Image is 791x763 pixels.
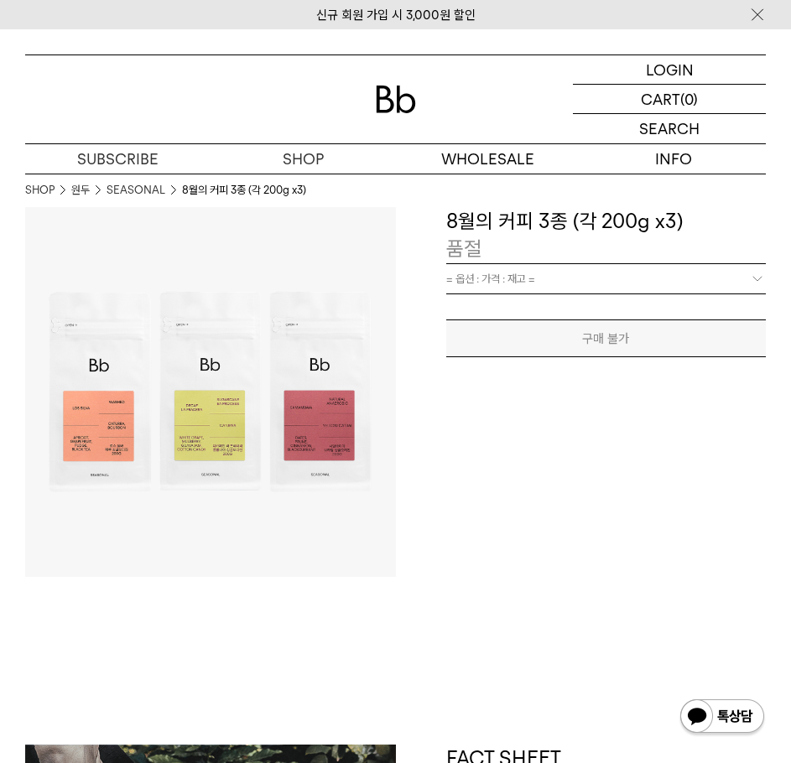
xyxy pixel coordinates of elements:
[396,144,581,174] p: WHOLESALE
[25,207,396,577] img: 8월의 커피 3종 (각 200g x3)
[573,85,766,114] a: CART (0)
[446,319,767,357] button: 구매 불가
[639,114,700,143] p: SEARCH
[182,182,306,199] li: 8월의 커피 3종 (각 200g x3)
[211,144,396,174] a: SHOP
[71,182,90,199] a: 원두
[680,85,698,113] p: (0)
[646,55,694,84] p: LOGIN
[446,235,481,263] p: 품절
[446,264,535,293] span: = 옵션 : 가격 : 재고 =
[316,8,476,23] a: 신규 회원 가입 시 3,000원 할인
[25,182,55,199] a: SHOP
[580,144,766,174] p: INFO
[679,698,766,738] img: 카카오톡 채널 1:1 채팅 버튼
[641,85,680,113] p: CART
[573,55,766,85] a: LOGIN
[376,86,416,113] img: 로고
[446,207,767,236] h3: 8월의 커피 3종 (각 200g x3)
[107,182,165,199] a: SEASONAL
[25,144,211,174] a: SUBSCRIBE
